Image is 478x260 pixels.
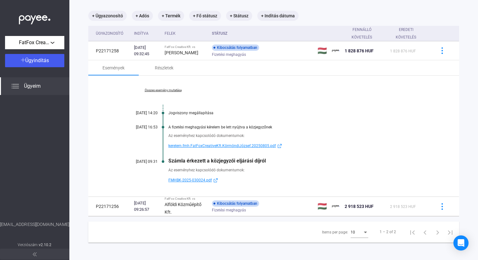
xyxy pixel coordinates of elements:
[5,54,64,67] button: Ügyindítás
[39,243,52,247] strong: v2.10.2
[189,11,221,21] mat-chip: + Fő státusz
[168,176,428,184] a: FMHBK-2025-030024.pdfexternal-link-blue
[209,26,315,41] th: Státusz
[5,36,64,49] button: FatFox Creative Kft.
[345,48,374,53] span: 1 828 876 HUF
[212,200,259,207] div: Kibocsátás folyamatban
[390,204,416,209] span: 2 918 523 HUF
[168,176,212,184] span: FMHBK-2025-030024.pdf
[120,111,158,115] div: [DATE] 14:20
[276,144,283,148] img: external-link-blue
[11,82,19,90] img: list.svg
[19,12,50,25] img: white-payee-white-dot.svg
[134,30,149,37] div: Indítva
[315,197,329,216] td: 🇭🇺
[226,11,252,21] mat-chip: + Státusz
[165,30,176,37] div: Felek
[21,58,25,62] img: plus-white.svg
[134,44,160,57] div: [DATE] 09:32:45
[332,203,340,210] img: payee-logo
[134,30,160,37] div: Indítva
[19,39,50,46] span: FatFox Creative Kft.
[168,142,276,150] span: kerelem.fmh.FatFoxCreativeKft.KörmöndiJózsef.20250805.pdf
[165,202,201,215] strong: Alföldi Közműépítő Kft.
[212,51,246,58] span: Fizetési meghagyás
[257,11,299,21] mat-chip: + Indítás dátuma
[345,26,385,41] div: Fennálló követelés
[406,226,419,238] button: First page
[390,26,428,41] div: Eredeti követelés
[96,30,123,37] div: Ügyazonosító
[120,159,158,164] div: [DATE] 09:31
[431,226,444,238] button: Next page
[120,88,206,92] a: Összes esemény mutatása
[439,203,446,210] img: more-blue
[155,64,173,72] div: Részletek
[102,64,125,72] div: Események
[435,44,449,57] button: more-blue
[88,41,131,60] td: P22171258
[351,230,355,234] span: 10
[168,125,428,129] div: A fizetési meghagyási kérelem be lett nyújtva a közjegyzőnek
[165,197,207,201] div: FatFox Creative Kft. vs
[88,197,131,216] td: P22171256
[322,228,348,236] div: Items per page:
[453,235,469,251] div: Open Intercom Messenger
[435,200,449,213] button: more-blue
[212,206,246,214] span: Fizetési meghagyás
[351,228,368,236] mat-select: Items per page:
[345,26,380,41] div: Fennálló követelés
[158,11,184,21] mat-chip: + Termék
[134,200,160,213] div: [DATE] 09:26:57
[132,11,153,21] mat-chip: + Adós
[315,41,329,60] td: 🇭🇺
[439,47,446,54] img: more-blue
[444,226,457,238] button: Last page
[88,11,127,21] mat-chip: + Ügyazonosító
[168,133,428,139] div: Az eseményhez kapcsolódó dokumentumok:
[165,45,207,49] div: FatFox Creative Kft. vs
[168,111,428,115] div: Jogviszony megállapítása
[33,252,37,256] img: arrow-double-left-grey.svg
[165,50,198,55] strong: [PERSON_NAME]
[380,228,396,236] div: 1 – 2 of 2
[168,158,428,164] div: Számla érkezett a közjegyzői eljárási díjról
[168,167,428,173] div: Az eseményhez kapcsolódó dokumentumok:
[24,82,41,90] span: Ügyeim
[390,49,416,53] span: 1 828 876 HUF
[212,178,219,183] img: external-link-blue
[419,226,431,238] button: Previous page
[168,142,428,150] a: kerelem.fmh.FatFoxCreativeKft.KörmöndiJózsef.20250805.pdfexternal-link-blue
[212,44,259,51] div: Kibocsátás folyamatban
[25,57,49,63] span: Ügyindítás
[96,30,129,37] div: Ügyazonosító
[390,26,422,41] div: Eredeti követelés
[120,125,158,129] div: [DATE] 16:53
[165,30,207,37] div: Felek
[345,204,374,209] span: 2 918 523 HUF
[332,47,340,55] img: payee-logo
